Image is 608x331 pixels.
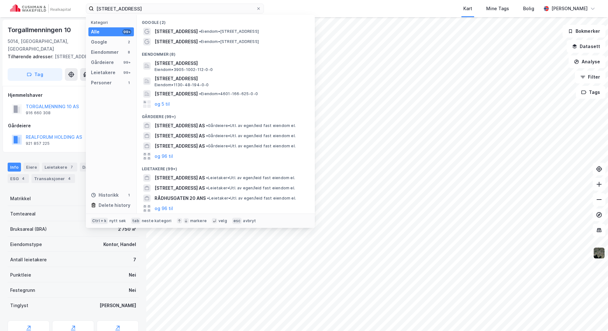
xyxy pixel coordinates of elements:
[26,110,51,116] div: 916 660 308
[8,68,62,81] button: Tag
[8,25,72,35] div: Torgallmenningen 10
[137,15,315,26] div: Google (2)
[103,241,136,248] div: Kontor, Handel
[206,133,296,138] span: Gårdeiere • Utl. av egen/leid fast eiendom el.
[199,39,201,44] span: •
[91,20,134,25] div: Kategori
[199,29,259,34] span: Eiendom • [STREET_ADDRESS]
[593,247,605,259] img: 9k=
[486,5,509,12] div: Mine Tags
[563,25,605,38] button: Bokmerker
[129,271,136,279] div: Nei
[131,218,141,224] div: tab
[155,28,198,35] span: [STREET_ADDRESS]
[94,4,256,13] input: Søk på adresse, matrikkel, gårdeiere, leietakere eller personer
[206,175,295,180] span: Leietaker • Utl. av egen/leid fast eiendom el.
[576,300,608,331] div: Kontrollprogram for chat
[155,132,205,140] span: [STREET_ADDRESS] AS
[207,196,209,201] span: •
[155,38,198,46] span: [STREET_ADDRESS]
[24,163,39,172] div: Eiere
[206,186,295,191] span: Leietaker • Utl. av egen/leid fast eiendom el.
[155,82,209,88] span: Eiendom • 1130-48-194-0-0
[91,191,119,199] div: Historikk
[207,196,296,201] span: Leietaker • Utl. av egen/leid fast eiendom el.
[199,29,201,34] span: •
[122,29,131,34] div: 99+
[126,80,131,85] div: 1
[206,133,208,138] span: •
[523,5,534,12] div: Bolig
[42,163,77,172] div: Leietakere
[155,174,205,182] span: [STREET_ADDRESS] AS
[126,39,131,45] div: 2
[91,79,112,87] div: Personer
[576,86,605,99] button: Tags
[155,60,307,67] span: [STREET_ADDRESS]
[206,144,296,149] span: Gårdeiere • Utl. av egen/leid fast eiendom el.
[155,184,205,192] span: [STREET_ADDRESS] AS
[218,218,227,223] div: velg
[199,91,201,96] span: •
[575,71,605,83] button: Filter
[155,67,213,72] span: Eiendom • 3905-1002-112-0-0
[8,91,138,99] div: Hjemmelshaver
[122,60,131,65] div: 99+
[137,109,315,121] div: Gårdeiere (99+)
[206,123,296,128] span: Gårdeiere • Utl. av egen/leid fast eiendom el.
[126,193,131,198] div: 1
[100,302,136,309] div: [PERSON_NAME]
[109,218,126,223] div: nytt søk
[20,175,26,182] div: 4
[91,59,114,66] div: Gårdeiere
[232,218,242,224] div: esc
[8,163,21,172] div: Info
[155,90,198,98] span: [STREET_ADDRESS]
[8,122,138,130] div: Gårdeiere
[10,302,28,309] div: Tinglyst
[155,142,205,150] span: [STREET_ADDRESS] AS
[91,28,100,36] div: Alle
[122,70,131,75] div: 99+
[10,241,42,248] div: Eiendomstype
[91,218,108,224] div: Ctrl + k
[118,225,136,233] div: 2 750 ㎡
[133,256,136,264] div: 7
[10,210,36,218] div: Tomteareal
[91,69,115,76] div: Leietakere
[206,175,208,180] span: •
[10,271,31,279] div: Punktleie
[80,163,111,172] div: Datasett
[8,38,88,53] div: 5014, [GEOGRAPHIC_DATA], [GEOGRAPHIC_DATA]
[8,174,29,183] div: ESG
[206,123,208,128] span: •
[68,164,75,170] div: 7
[10,4,71,13] img: cushman-wakefield-realkapital-logo.202ea83816669bd177139c58696a8fa1.svg
[8,53,134,60] div: [STREET_ADDRESS]
[91,48,119,56] div: Eiendommer
[155,100,170,108] button: og 5 til
[126,50,131,55] div: 8
[10,195,31,202] div: Matrikkel
[551,5,588,12] div: [PERSON_NAME]
[129,286,136,294] div: Nei
[199,39,259,44] span: Eiendom • [STREET_ADDRESS]
[206,144,208,148] span: •
[569,55,605,68] button: Analyse
[10,225,47,233] div: Bruksareal (BRA)
[155,122,205,130] span: [STREET_ADDRESS] AS
[155,205,173,212] button: og 96 til
[155,152,173,160] button: og 96 til
[142,218,172,223] div: neste kategori
[10,286,35,294] div: Festegrunn
[66,175,73,182] div: 4
[99,201,130,209] div: Delete history
[137,161,315,173] div: Leietakere (99+)
[463,5,472,12] div: Kart
[8,54,55,59] span: Tilhørende adresser:
[137,47,315,58] div: Eiendommer (8)
[190,218,207,223] div: markere
[206,186,208,190] span: •
[567,40,605,53] button: Datasett
[91,38,107,46] div: Google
